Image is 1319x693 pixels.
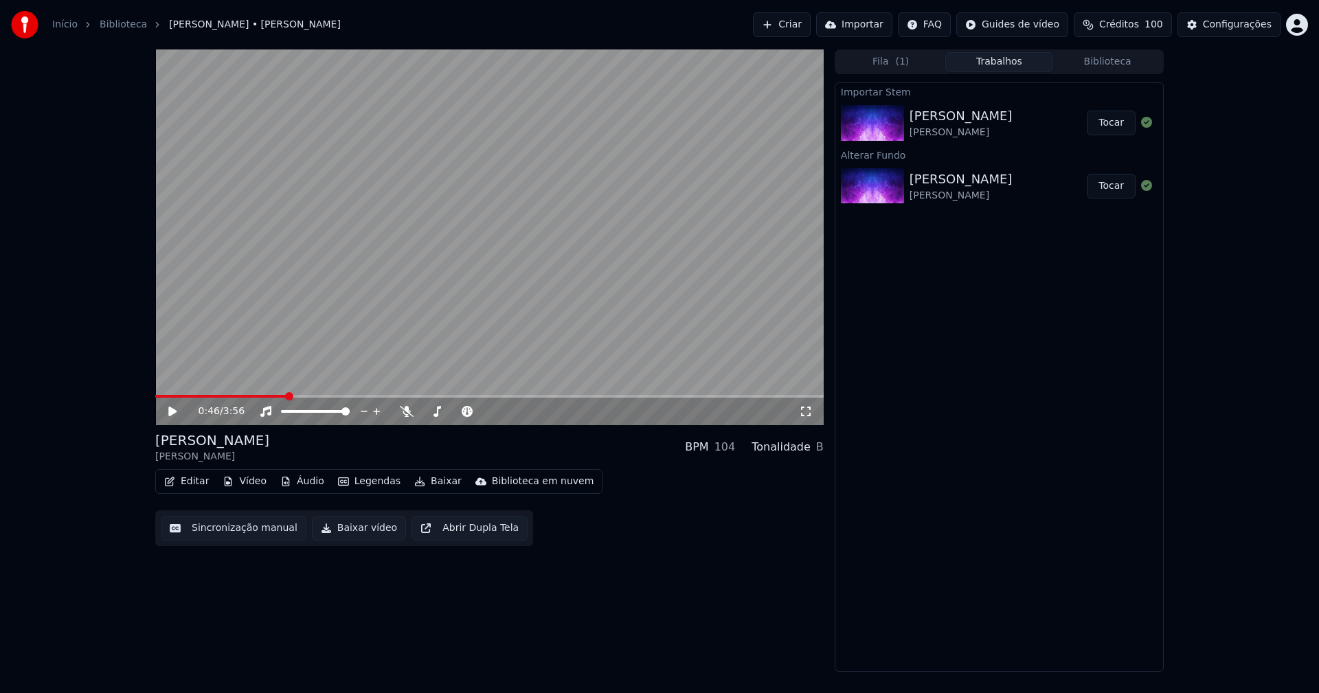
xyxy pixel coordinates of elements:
button: Baixar [409,472,467,491]
div: Importar Stem [835,83,1163,100]
button: Tocar [1087,111,1136,135]
button: Trabalhos [945,52,1054,72]
button: Sincronização manual [161,516,306,541]
button: Abrir Dupla Tela [412,516,528,541]
div: 104 [714,439,736,455]
button: Guides de vídeo [956,12,1068,37]
button: Áudio [275,472,330,491]
button: Configurações [1177,12,1281,37]
button: Biblioteca [1053,52,1162,72]
button: Baixar vídeo [312,516,406,541]
span: 3:56 [223,405,245,418]
span: 0:46 [199,405,220,418]
img: youka [11,11,38,38]
a: Biblioteca [100,18,147,32]
div: [PERSON_NAME] [910,170,1013,189]
div: Biblioteca em nuvem [492,475,594,488]
button: Créditos100 [1074,12,1172,37]
div: Configurações [1203,18,1272,32]
button: FAQ [898,12,951,37]
button: Editar [159,472,214,491]
div: B [816,439,824,455]
a: Início [52,18,78,32]
div: / [199,405,232,418]
div: [PERSON_NAME] [910,106,1013,126]
span: 100 [1145,18,1163,32]
span: ( 1 ) [895,55,909,69]
button: Legendas [332,472,406,491]
div: [PERSON_NAME] [910,189,1013,203]
span: Créditos [1099,18,1139,32]
div: [PERSON_NAME] [155,431,269,450]
div: BPM [685,439,708,455]
div: Alterar Fundo [835,146,1163,163]
button: Vídeo [217,472,272,491]
div: [PERSON_NAME] [910,126,1013,139]
button: Criar [753,12,811,37]
button: Importar [816,12,892,37]
div: [PERSON_NAME] [155,450,269,464]
button: Fila [837,52,945,72]
nav: breadcrumb [52,18,341,32]
span: [PERSON_NAME] • [PERSON_NAME] [169,18,341,32]
div: Tonalidade [752,439,811,455]
button: Tocar [1087,174,1136,198]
